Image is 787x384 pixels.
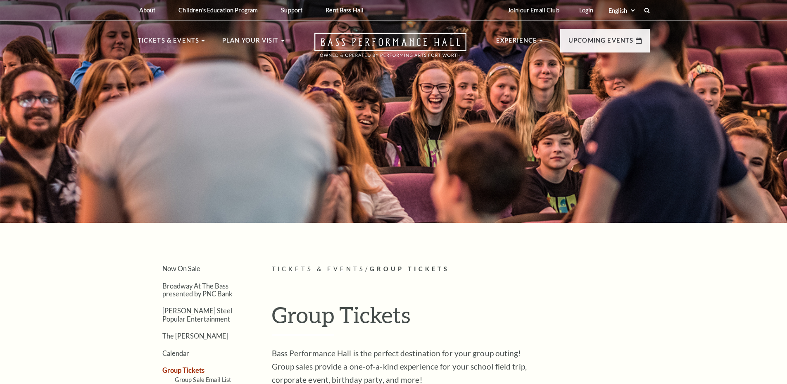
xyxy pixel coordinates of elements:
a: Calendar [162,349,189,357]
a: [PERSON_NAME] Steel Popular Entertainment [162,307,232,322]
select: Select: [607,7,636,14]
h1: Group Tickets [272,301,650,335]
p: / [272,264,650,274]
p: Plan Your Visit [222,36,279,50]
p: Support [281,7,302,14]
a: Broadway At The Bass presented by PNC Bank [162,282,233,298]
p: Upcoming Events [568,36,634,50]
a: Group Sale Email List [175,376,231,383]
a: Now On Sale [162,265,200,272]
p: Tickets & Events [138,36,200,50]
p: Children's Education Program [178,7,258,14]
p: Rent Bass Hall [326,7,364,14]
p: About [139,7,156,14]
span: Group Tickets [370,265,449,272]
a: Group Tickets [162,366,204,374]
span: Tickets & Events [272,265,366,272]
p: Experience [496,36,537,50]
a: The [PERSON_NAME] [162,332,228,340]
